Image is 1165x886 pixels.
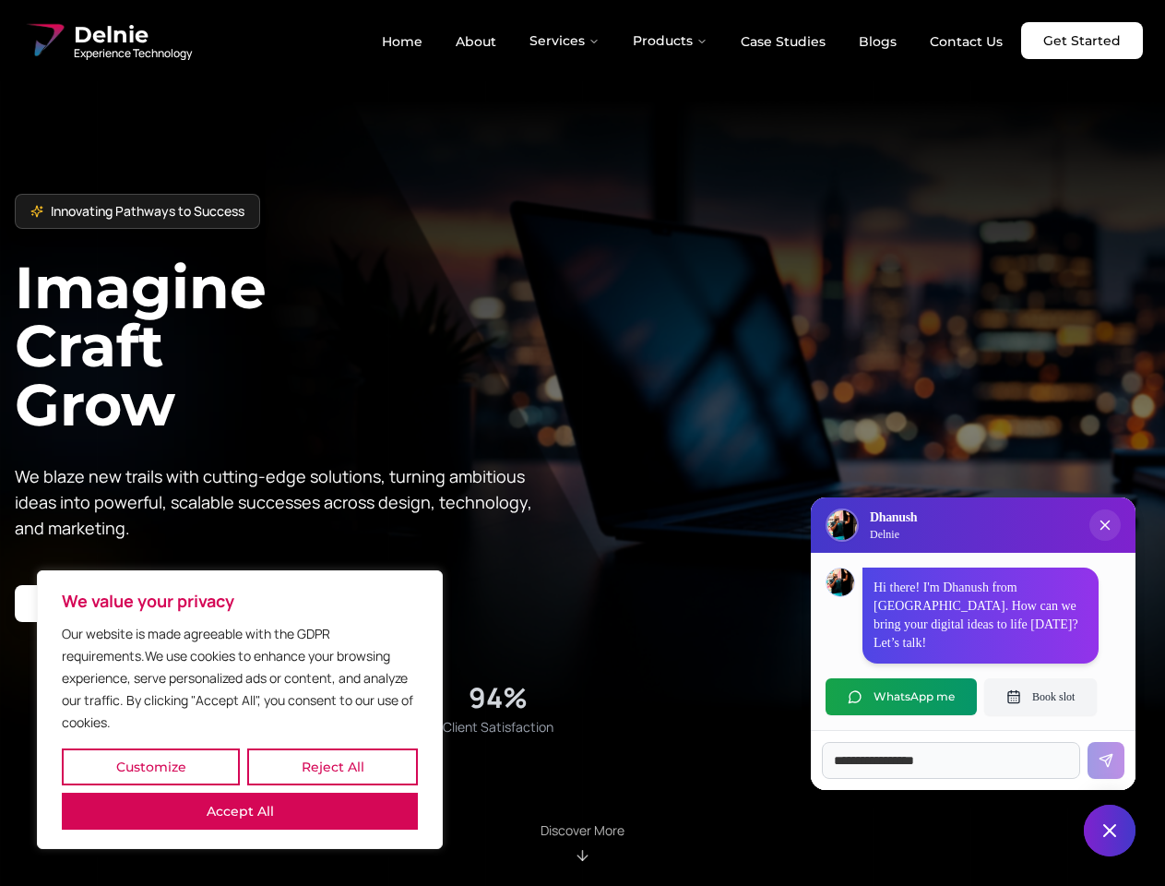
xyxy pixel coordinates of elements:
[541,821,624,840] p: Discover More
[826,678,977,715] button: WhatsApp me
[827,510,857,540] img: Delnie Logo
[15,258,583,433] h1: Imagine Craft Grow
[247,748,418,785] button: Reject All
[726,26,840,57] a: Case Studies
[62,793,418,830] button: Accept All
[870,527,917,542] p: Delnie
[74,46,192,61] span: Experience Technology
[915,26,1017,57] a: Contact Us
[443,718,553,736] span: Client Satisfaction
[826,569,854,596] img: Dhanush
[367,26,437,57] a: Home
[62,590,418,612] p: We value your privacy
[618,22,722,59] button: Products
[22,18,192,63] a: Delnie Logo Full
[515,22,614,59] button: Services
[1084,805,1135,856] button: Close chat
[844,26,911,57] a: Blogs
[984,678,1097,715] button: Book slot
[15,585,226,622] a: Start your project with us
[15,463,546,541] p: We blaze new trails with cutting-edge solutions, turning ambitious ideas into powerful, scalable ...
[62,623,418,734] p: Our website is made agreeable with the GDPR requirements.We use cookies to enhance your browsing ...
[51,202,244,221] span: Innovating Pathways to Success
[870,509,917,527] h3: Dhanush
[874,579,1088,653] p: Hi there! I'm Dhanush from [GEOGRAPHIC_DATA]. How can we bring your digital ideas to life [DATE]?...
[469,681,528,714] div: 94%
[1021,22,1143,59] a: Get Started
[22,18,66,63] img: Delnie Logo
[541,821,624,864] div: Scroll to About section
[74,20,192,50] span: Delnie
[62,748,240,785] button: Customize
[367,22,1017,59] nav: Main
[1089,509,1121,541] button: Close chat popup
[441,26,511,57] a: About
